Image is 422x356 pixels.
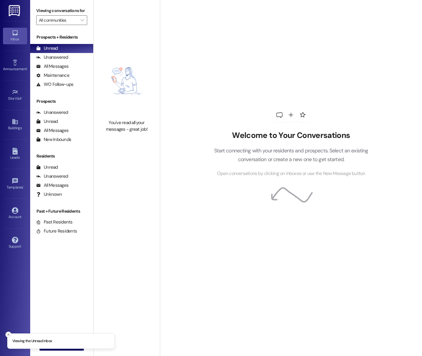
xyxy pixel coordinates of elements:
[3,117,27,133] a: Buildings
[36,164,58,170] div: Unread
[22,95,23,100] span: •
[36,81,73,88] div: WO Follow-ups
[36,118,58,125] div: Unread
[3,87,27,103] a: Site Visit •
[36,228,77,234] div: Future Residents
[36,6,87,15] label: Viewing conversations for
[217,170,365,177] span: Open conversations by clicking on inboxes or use the New Message button
[36,191,62,198] div: Unknown
[36,136,71,143] div: New Inbounds
[100,45,153,117] img: empty-state
[39,15,78,25] input: All communities
[36,45,58,52] div: Unread
[3,205,27,222] a: Account
[30,208,93,214] div: Past + Future Residents
[9,5,21,16] img: ResiDesk Logo
[100,120,153,133] div: You've read all your messages - great job!
[36,173,68,180] div: Unanswered
[205,131,377,140] h2: Welcome to Your Conversations
[30,98,93,105] div: Prospects
[30,153,93,159] div: Residents
[3,146,27,162] a: Leads
[36,182,68,189] div: All Messages
[205,146,377,164] p: Start connecting with your residents and prospects. Select an existing conversation or create a n...
[81,18,84,23] i: 
[12,339,52,344] p: Viewing the Unread inbox
[36,72,69,79] div: Maintenance
[36,54,68,61] div: Unanswered
[3,235,27,251] a: Support
[27,66,28,70] span: •
[23,184,24,189] span: •
[36,127,68,134] div: All Messages
[36,219,73,225] div: Past Residents
[5,332,11,338] button: Close toast
[3,28,27,44] a: Inbox
[36,63,68,70] div: All Messages
[3,176,27,192] a: Templates •
[36,109,68,116] div: Unanswered
[30,34,93,40] div: Prospects + Residents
